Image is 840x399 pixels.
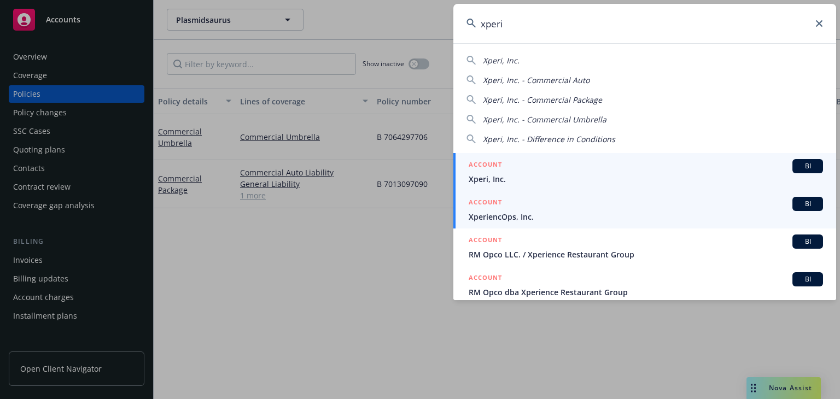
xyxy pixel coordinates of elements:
[469,249,823,260] span: RM Opco LLC. / Xperience Restaurant Group
[453,191,836,228] a: ACCOUNTBIXperiencOps, Inc.
[483,55,520,66] span: Xperi, Inc.
[469,159,502,172] h5: ACCOUNT
[453,266,836,304] a: ACCOUNTBIRM Opco dba Xperience Restaurant Group
[797,199,819,209] span: BI
[453,4,836,43] input: Search...
[797,274,819,284] span: BI
[469,286,823,298] span: RM Opco dba Xperience Restaurant Group
[483,95,602,105] span: Xperi, Inc. - Commercial Package
[483,114,606,125] span: Xperi, Inc. - Commercial Umbrella
[483,134,615,144] span: Xperi, Inc. - Difference in Conditions
[797,237,819,247] span: BI
[797,161,819,171] span: BI
[469,197,502,210] h5: ACCOUNT
[469,211,823,222] span: XperiencOps, Inc.
[469,173,823,185] span: Xperi, Inc.
[469,234,502,248] h5: ACCOUNT
[453,228,836,266] a: ACCOUNTBIRM Opco LLC. / Xperience Restaurant Group
[483,75,590,85] span: Xperi, Inc. - Commercial Auto
[453,153,836,191] a: ACCOUNTBIXperi, Inc.
[469,272,502,285] h5: ACCOUNT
